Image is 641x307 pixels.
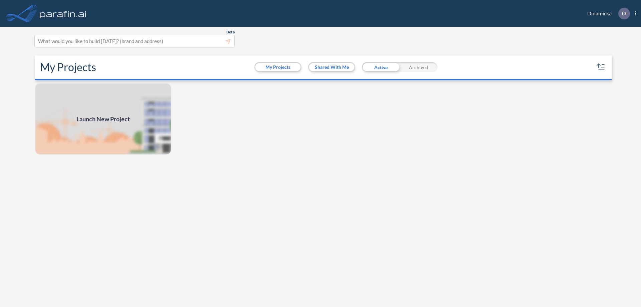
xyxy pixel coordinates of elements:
[38,7,88,20] img: logo
[309,63,354,71] button: Shared With Me
[400,62,437,72] div: Archived
[255,63,300,71] button: My Projects
[362,62,400,72] div: Active
[35,83,172,155] a: Launch New Project
[40,61,96,73] h2: My Projects
[577,8,636,19] div: Dinamicka
[35,83,172,155] img: add
[226,29,235,35] span: Beta
[596,62,606,72] button: sort
[622,10,626,16] p: D
[76,115,130,124] span: Launch New Project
